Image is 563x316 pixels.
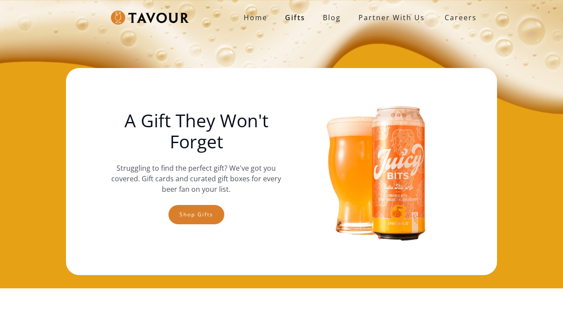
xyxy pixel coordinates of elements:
p: Struggling to find the perfect gift? We've got you covered. Gift cards and curated gift boxes for... [103,163,289,194]
h1: A Gift They Won't Forget [103,110,289,152]
a: Blog [314,9,350,26]
a: Gifts [276,9,314,26]
strong: Careers [445,9,477,26]
a: Careers [434,5,483,30]
a: Shop gifts [168,205,224,224]
strong: Home [244,13,267,22]
a: partner with us [350,9,434,26]
a: Home [235,9,276,26]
